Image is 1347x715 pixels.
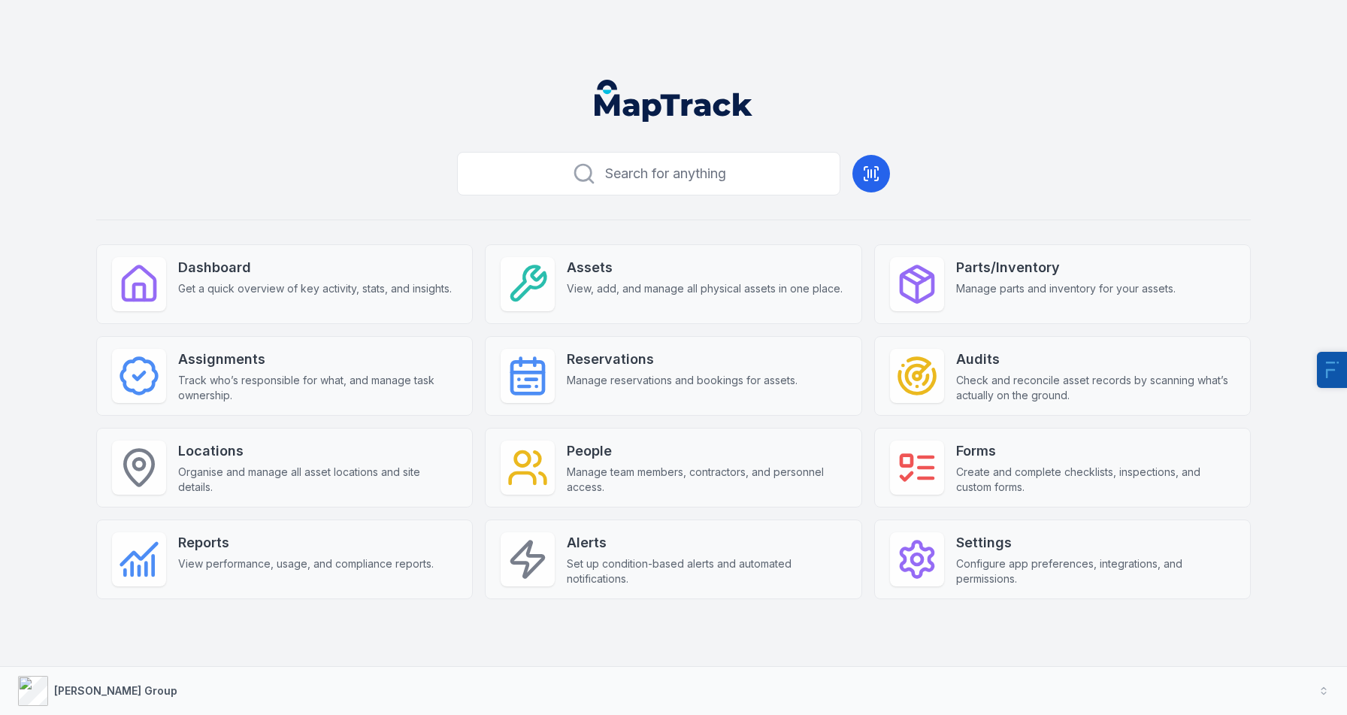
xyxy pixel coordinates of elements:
a: ReportsView performance, usage, and compliance reports. [96,520,473,599]
span: Manage reservations and bookings for assets. [567,373,798,388]
a: AssignmentsTrack who’s responsible for what, and manage task ownership. [96,336,473,416]
strong: Dashboard [178,257,452,278]
a: AssetsView, add, and manage all physical assets in one place. [485,244,861,324]
strong: Alerts [567,532,846,553]
strong: People [567,441,846,462]
a: SettingsConfigure app preferences, integrations, and permissions. [874,520,1251,599]
span: Organise and manage all asset locations and site details. [178,465,457,495]
span: Search for anything [605,163,726,184]
a: LocationsOrganise and manage all asset locations and site details. [96,428,473,507]
span: Create and complete checklists, inspections, and custom forms. [956,465,1235,495]
strong: Audits [956,349,1235,370]
a: DashboardGet a quick overview of key activity, stats, and insights. [96,244,473,324]
a: AuditsCheck and reconcile asset records by scanning what’s actually on the ground. [874,336,1251,416]
span: Get a quick overview of key activity, stats, and insights. [178,281,452,296]
strong: Locations [178,441,457,462]
a: PeopleManage team members, contractors, and personnel access. [485,428,861,507]
span: Manage parts and inventory for your assets. [956,281,1176,296]
span: Configure app preferences, integrations, and permissions. [956,556,1235,586]
strong: [PERSON_NAME] Group [54,684,177,697]
strong: Parts/Inventory [956,257,1176,278]
span: View, add, and manage all physical assets in one place. [567,281,843,296]
a: AlertsSet up condition-based alerts and automated notifications. [485,520,861,599]
button: Search for anything [457,152,840,195]
strong: Forms [956,441,1235,462]
strong: Assets [567,257,843,278]
a: FormsCreate and complete checklists, inspections, and custom forms. [874,428,1251,507]
a: ReservationsManage reservations and bookings for assets. [485,336,861,416]
a: Parts/InventoryManage parts and inventory for your assets. [874,244,1251,324]
strong: Assignments [178,349,457,370]
span: View performance, usage, and compliance reports. [178,556,434,571]
strong: Reservations [567,349,798,370]
span: Track who’s responsible for what, and manage task ownership. [178,373,457,403]
span: Check and reconcile asset records by scanning what’s actually on the ground. [956,373,1235,403]
strong: Reports [178,532,434,553]
strong: Settings [956,532,1235,553]
span: Set up condition-based alerts and automated notifications. [567,556,846,586]
span: Manage team members, contractors, and personnel access. [567,465,846,495]
nav: Global [571,80,776,122]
